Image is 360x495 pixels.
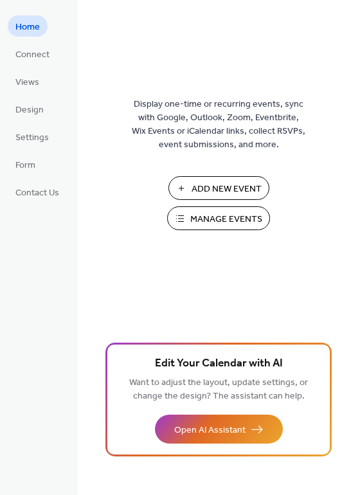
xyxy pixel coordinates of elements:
span: Settings [15,131,49,145]
a: Settings [8,126,57,147]
a: Contact Us [8,181,67,203]
span: Home [15,21,40,34]
span: Manage Events [190,213,262,226]
span: Add New Event [192,183,262,196]
span: Connect [15,48,50,62]
a: Connect [8,43,57,64]
a: Form [8,154,43,175]
span: Design [15,104,44,117]
span: Display one-time or recurring events, sync with Google, Outlook, Zoom, Eventbrite, Wix Events or ... [132,98,305,152]
span: Views [15,76,39,89]
a: Home [8,15,48,37]
span: Want to adjust the layout, update settings, or change the design? The assistant can help. [129,374,308,405]
span: Open AI Assistant [174,424,246,437]
button: Open AI Assistant [155,415,283,444]
a: Design [8,98,51,120]
button: Add New Event [168,176,269,200]
a: Views [8,71,47,92]
span: Contact Us [15,186,59,200]
button: Manage Events [167,206,270,230]
span: Form [15,159,35,172]
span: Edit Your Calendar with AI [155,355,283,373]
